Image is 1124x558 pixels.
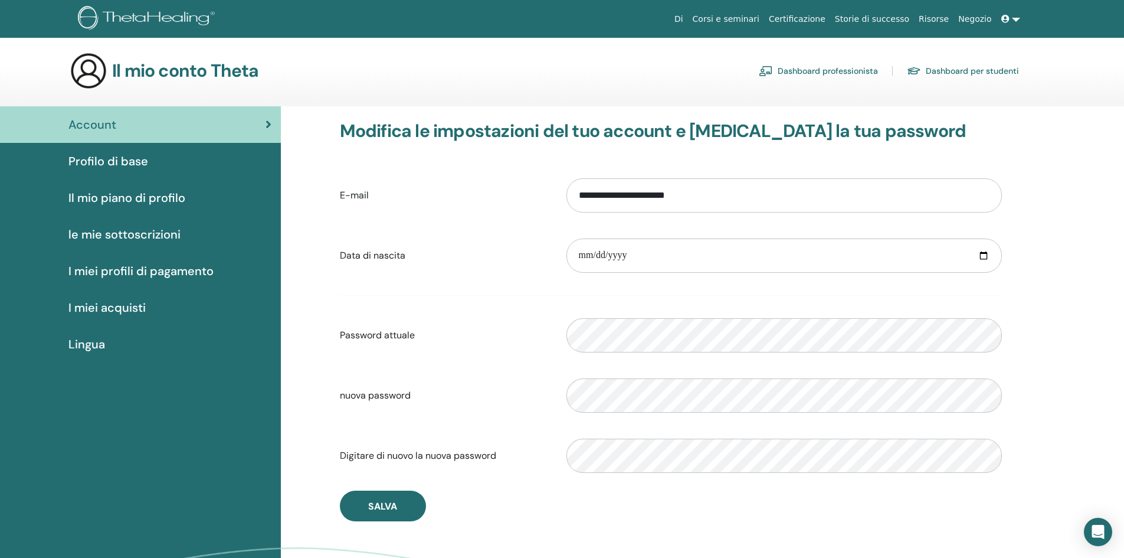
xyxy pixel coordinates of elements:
img: chalkboard-teacher.svg [759,66,773,76]
span: Account [68,116,116,133]
a: Corsi e seminari [688,8,764,30]
h3: Modifica le impostazioni del tuo account e [MEDICAL_DATA] la tua password [340,120,1002,142]
a: Dashboard per studenti [907,61,1019,80]
span: le mie sottoscrizioni [68,226,181,243]
a: Risorse [914,8,953,30]
img: logo.png [78,6,219,32]
span: I miei acquisti [68,299,146,316]
a: Di [670,8,688,30]
label: nuova password [331,384,558,407]
a: Storie di successo [830,8,914,30]
a: Certificazione [764,8,830,30]
img: generic-user-icon.jpg [70,52,107,90]
label: Data di nascita [331,244,558,267]
a: Negozio [953,8,996,30]
label: Password attuale [331,324,558,347]
div: Open Intercom Messenger [1084,518,1112,546]
span: Profilo di base [68,152,148,170]
button: Salva [340,491,426,521]
span: Il mio piano di profilo [68,189,185,207]
h3: Il mio conto Theta [112,60,259,81]
label: E-mail [331,184,558,207]
span: Salva [368,500,397,513]
a: Dashboard professionista [759,61,878,80]
img: graduation-cap.svg [907,66,921,76]
label: Digitare di nuovo la nuova password [331,445,558,467]
span: I miei profili di pagamento [68,262,214,280]
span: Lingua [68,335,105,353]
